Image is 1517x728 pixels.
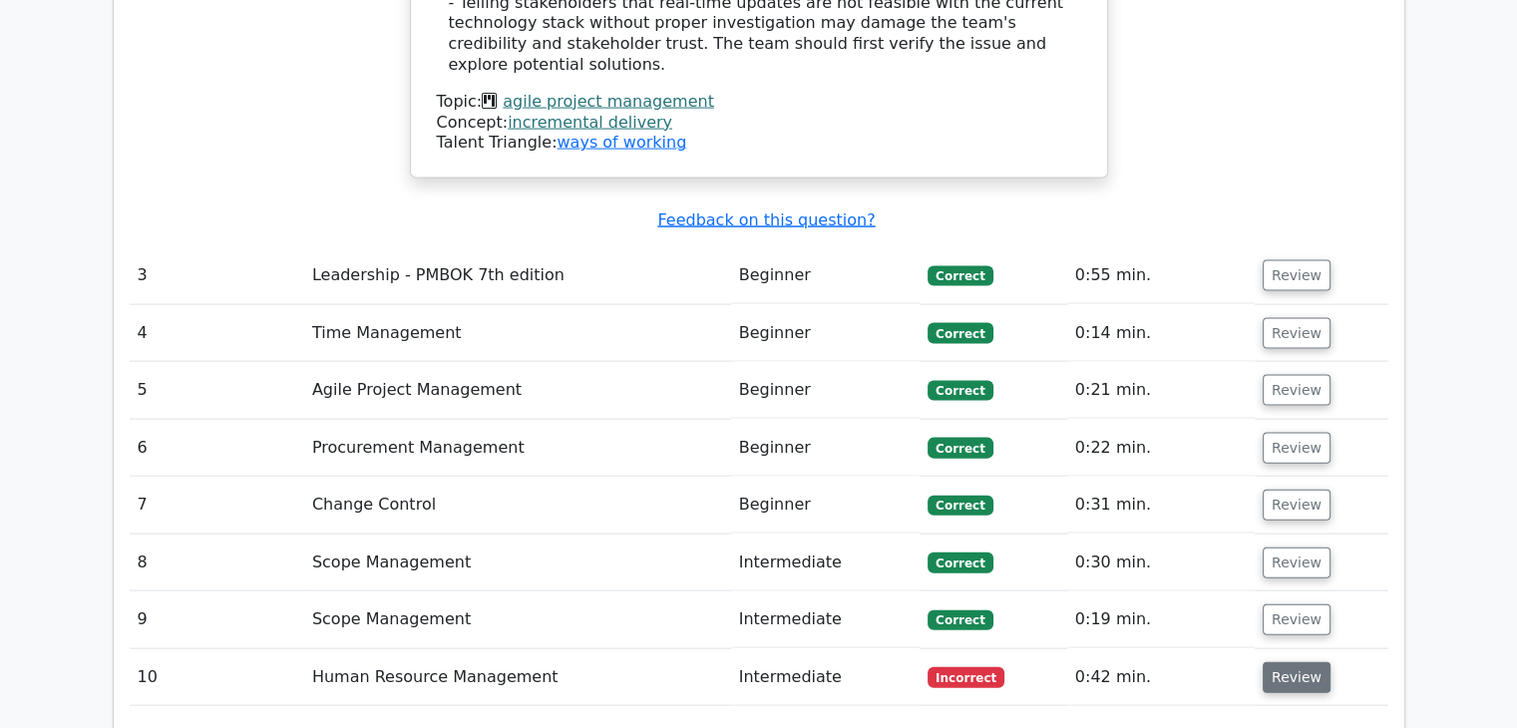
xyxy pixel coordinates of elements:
button: Review [1263,547,1330,578]
td: Beginner [731,362,921,419]
span: Correct [928,266,992,286]
td: 0:19 min. [1067,591,1255,648]
td: 10 [130,649,304,706]
td: 9 [130,591,304,648]
td: 0:55 min. [1067,247,1255,304]
a: agile project management [503,92,714,111]
td: 8 [130,535,304,591]
td: Beginner [731,247,921,304]
td: 0:30 min. [1067,535,1255,591]
td: Scope Management [304,591,731,648]
span: Correct [928,438,992,458]
td: Procurement Management [304,420,731,477]
td: Agile Project Management [304,362,731,419]
button: Review [1263,318,1330,349]
button: Review [1263,260,1330,291]
td: Beginner [731,305,921,362]
a: Feedback on this question? [657,210,875,229]
td: Intermediate [731,649,921,706]
button: Review [1263,433,1330,464]
div: Concept: [437,113,1081,134]
td: 4 [130,305,304,362]
td: Scope Management [304,535,731,591]
td: 0:14 min. [1067,305,1255,362]
span: Correct [928,610,992,630]
span: Correct [928,323,992,343]
td: 0:22 min. [1067,420,1255,477]
td: Beginner [731,420,921,477]
td: 6 [130,420,304,477]
td: 3 [130,247,304,304]
span: Correct [928,381,992,401]
button: Review [1263,375,1330,406]
span: Correct [928,496,992,516]
td: 0:21 min. [1067,362,1255,419]
td: Intermediate [731,591,921,648]
button: Review [1263,662,1330,693]
button: Review [1263,490,1330,521]
a: incremental delivery [508,113,672,132]
td: 5 [130,362,304,419]
td: Human Resource Management [304,649,731,706]
span: Correct [928,552,992,572]
span: Incorrect [928,667,1004,687]
td: 0:31 min. [1067,477,1255,534]
td: Leadership - PMBOK 7th edition [304,247,731,304]
button: Review [1263,604,1330,635]
td: Change Control [304,477,731,534]
td: 7 [130,477,304,534]
div: Topic: [437,92,1081,113]
a: ways of working [557,133,686,152]
td: Beginner [731,477,921,534]
td: 0:42 min. [1067,649,1255,706]
td: Time Management [304,305,731,362]
div: Talent Triangle: [437,92,1081,154]
td: Intermediate [731,535,921,591]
